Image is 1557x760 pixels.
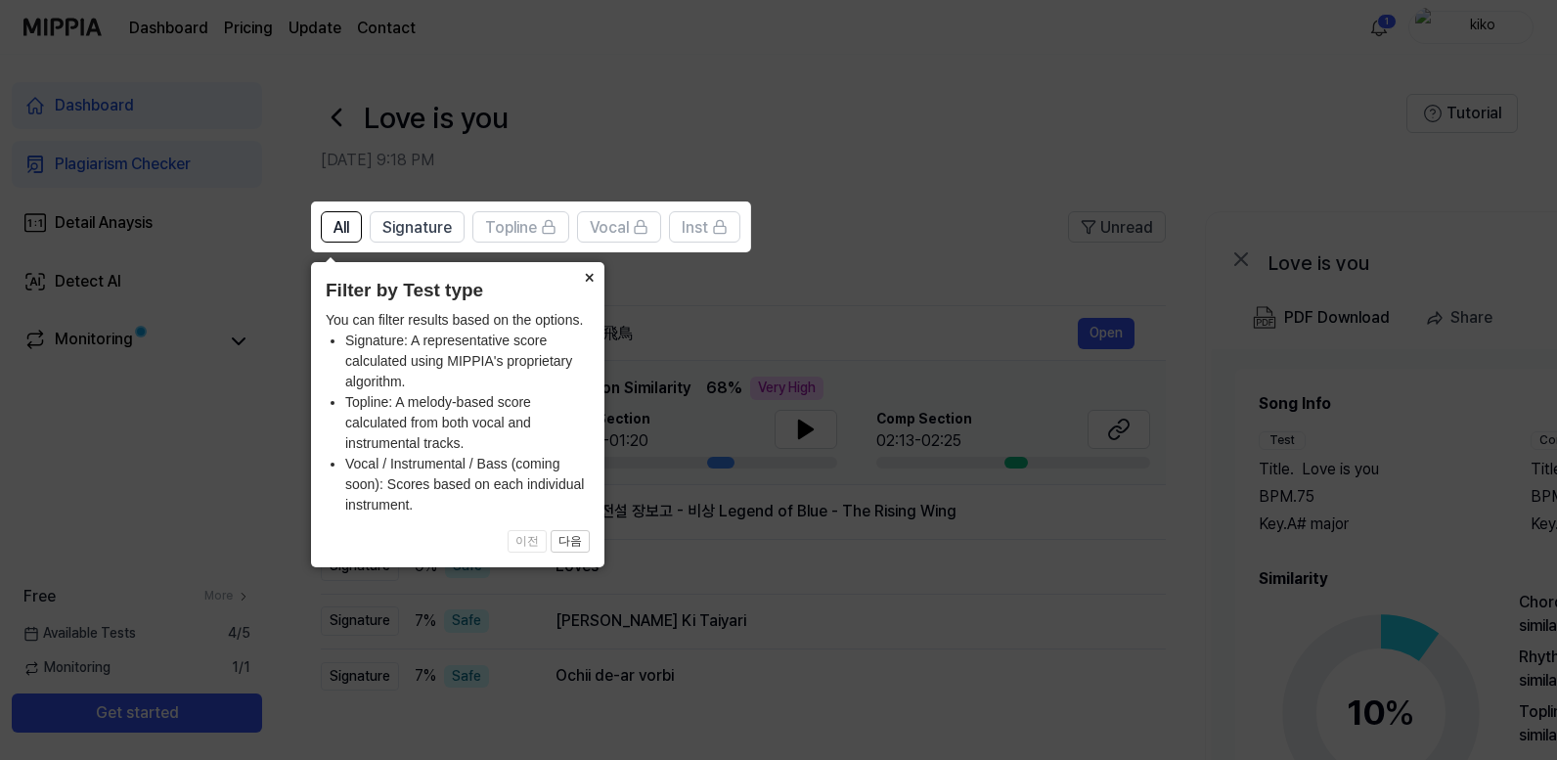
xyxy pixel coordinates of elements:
button: Vocal [577,211,661,243]
span: Topline [485,216,537,240]
header: Filter by Test type [326,277,590,305]
button: 다음 [551,530,590,554]
span: Inst [682,216,708,240]
button: Close [573,262,604,290]
button: All [321,211,362,243]
button: Topline [472,211,569,243]
span: All [334,216,349,240]
li: Signature: A representative score calculated using MIPPIA's proprietary algorithm. [345,331,590,392]
span: Vocal [590,216,629,240]
li: Topline: A melody-based score calculated from both vocal and instrumental tracks. [345,392,590,454]
span: Signature [382,216,452,240]
button: Inst [669,211,740,243]
button: Signature [370,211,465,243]
div: You can filter results based on the options. [326,310,590,515]
li: Vocal / Instrumental / Bass (coming soon): Scores based on each individual instrument. [345,454,590,515]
